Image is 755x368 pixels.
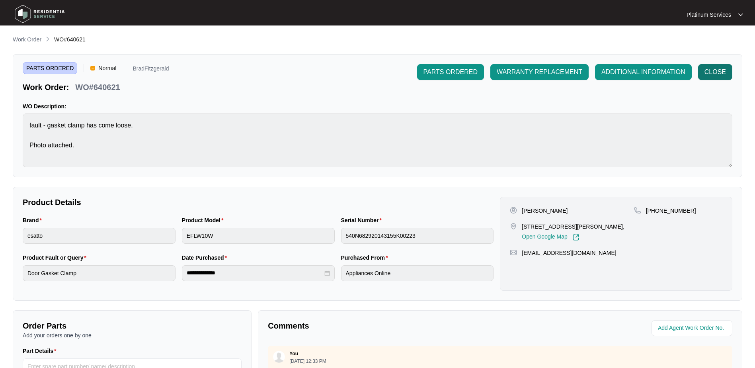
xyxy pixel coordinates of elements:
[13,35,41,43] p: Work Order
[510,249,517,256] img: map-pin
[182,228,335,244] input: Product Model
[423,67,478,77] span: PARTS ORDERED
[510,223,517,230] img: map-pin
[522,249,616,257] p: [EMAIL_ADDRESS][DOMAIN_NAME]
[273,351,285,363] img: user.svg
[497,67,582,77] span: WARRANTY REPLACEMENT
[522,207,568,215] p: [PERSON_NAME]
[23,216,45,224] label: Brand
[268,320,494,331] p: Comments
[187,269,323,277] input: Date Purchased
[738,13,743,17] img: dropdown arrow
[658,323,728,333] input: Add Agent Work Order No.
[182,216,227,224] label: Product Model
[90,66,95,70] img: Vercel Logo
[23,228,176,244] input: Brand
[54,36,86,43] span: WO#640621
[522,234,579,241] a: Open Google Map
[687,11,731,19] p: Platinum Services
[11,35,43,44] a: Work Order
[522,223,624,231] p: [STREET_ADDRESS][PERSON_NAME],
[23,102,732,110] p: WO Description:
[289,350,298,357] p: You
[23,114,732,167] textarea: fault - gasket clamp has come loose. Photo attached.
[45,36,51,42] img: chevron-right
[634,207,641,214] img: map-pin
[23,82,69,93] p: Work Order:
[23,254,90,262] label: Product Fault or Query
[12,2,68,26] img: residentia service logo
[289,359,326,364] p: [DATE] 12:33 PM
[23,347,60,355] label: Part Details
[95,62,119,74] span: Normal
[23,331,242,339] p: Add your orders one by one
[704,67,726,77] span: CLOSE
[182,254,230,262] label: Date Purchased
[646,207,696,215] p: [PHONE_NUMBER]
[595,64,692,80] button: ADDITIONAL INFORMATION
[698,64,732,80] button: CLOSE
[23,320,242,331] p: Order Parts
[572,234,579,241] img: Link-External
[23,62,77,74] span: PARTS ORDERED
[510,207,517,214] img: user-pin
[23,265,176,281] input: Product Fault or Query
[341,216,385,224] label: Serial Number
[75,82,120,93] p: WO#640621
[417,64,484,80] button: PARTS ORDERED
[341,254,391,262] label: Purchased From
[23,197,494,208] p: Product Details
[601,67,685,77] span: ADDITIONAL INFORMATION
[341,228,494,244] input: Serial Number
[490,64,589,80] button: WARRANTY REPLACEMENT
[133,66,169,74] p: BradFitzgerald
[341,265,494,281] input: Purchased From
